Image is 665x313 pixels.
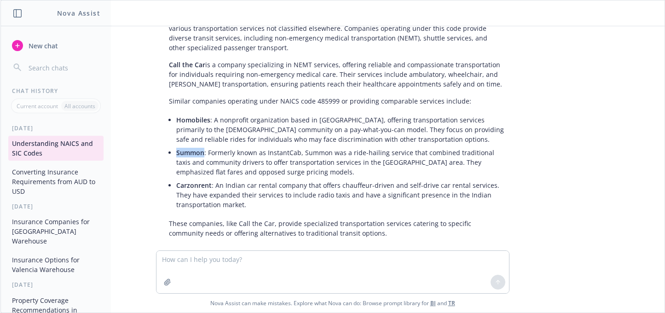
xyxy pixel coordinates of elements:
input: Search chats [27,61,100,74]
button: Insurance Companies for [GEOGRAPHIC_DATA] Warehouse [8,214,104,249]
p: Current account [17,102,58,110]
div: [DATE] [1,281,111,289]
span: New chat [27,41,58,51]
p: NAICS code 485999 corresponds to "All Other Transit and Ground Passenger Transportation," encompa... [169,14,504,52]
p: All accounts [64,102,95,110]
p: These companies, like Call the Car, provide specialized transportation services catering to speci... [169,219,504,238]
p: is a company specializing in NEMT services, offering reliable and compassionate transportation fo... [169,60,504,89]
h1: Nova Assist [57,8,100,18]
p: : A nonprofit organization based in [GEOGRAPHIC_DATA], offering transportation services primarily... [176,115,504,144]
span: Carzonrent [176,181,212,190]
button: Insurance Options for Valencia Warehouse [8,252,104,277]
div: [DATE] [1,124,111,132]
div: Chat History [1,87,111,95]
button: New chat [8,37,104,54]
span: Summon [176,148,204,157]
p: : An Indian car rental company that offers chauffeur-driven and self-drive car rental services. T... [176,180,504,209]
a: TR [448,299,455,307]
p: Similar companies operating under NAICS code 485999 or providing comparable services include: [169,96,504,106]
span: Call the Car [169,60,205,69]
p: : Formerly known as InstantCab, Summon was a ride-hailing service that combined traditional taxis... [176,148,504,177]
span: Nova Assist can make mistakes. Explore what Nova can do: Browse prompt library for and [210,294,455,313]
a: BI [430,299,436,307]
button: Understanding NAICS and SIC Codes [8,136,104,161]
div: [DATE] [1,203,111,210]
span: Homobiles [176,116,210,124]
button: Converting Insurance Requirements from AUD to USD [8,164,104,199]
